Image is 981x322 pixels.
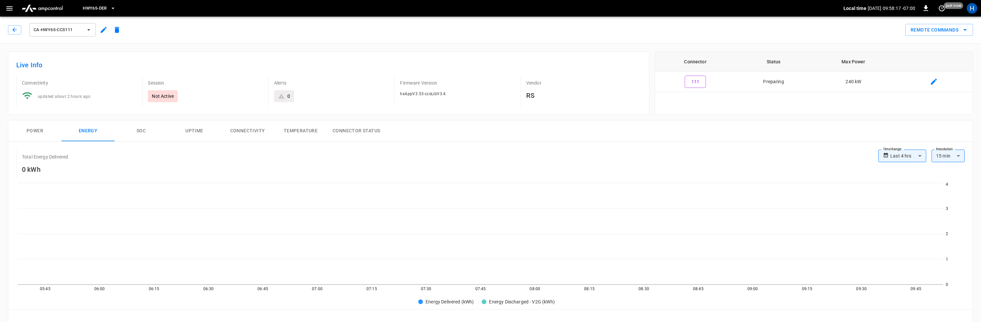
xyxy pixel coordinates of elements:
tspan: 09:45 [911,287,921,291]
button: Energy [61,120,115,142]
tspan: 05:45 [40,287,50,291]
p: Total Energy Delivered [22,154,68,160]
tspan: 08:30 [638,287,649,291]
tspan: 09:30 [856,287,867,291]
h6: Live Info [16,60,641,70]
button: ca-hwy65-ccs111 [29,23,96,36]
th: Max Power [812,52,895,72]
button: SOC [115,120,168,142]
tspan: 06:00 [94,287,105,291]
tspan: 06:15 [149,287,159,291]
div: remote commands options [905,24,973,36]
span: hxAppV3.53-ccsLibV3.4 [400,92,445,96]
button: HWY65-DER [80,2,118,15]
tspan: 08:00 [530,287,540,291]
button: Temperature [274,120,327,142]
button: Connector Status [327,120,385,142]
p: Alerts [274,80,389,86]
th: Connector [655,52,736,72]
button: Power [8,120,61,142]
td: Preparing [736,72,812,92]
tspan: 08:45 [693,287,704,291]
button: Uptime [168,120,221,142]
tspan: 3 [946,206,948,211]
div: Last 4 hrs [890,150,926,162]
span: ca-hwy65-ccs111 [34,26,83,34]
td: 240 kW [812,72,895,92]
label: Time Range [883,147,902,152]
th: Status [736,52,812,72]
tspan: 06:45 [257,287,268,291]
tspan: 09:15 [802,287,813,291]
div: 15 min [932,150,965,162]
tspan: 1 [946,257,948,262]
p: Vendor [526,80,641,86]
img: ampcontrol.io logo [19,2,65,15]
span: Energy Delivered (kWh) [426,298,474,305]
table: connector table [655,52,973,92]
p: [DATE] 09:58:17 -07:00 [868,5,915,12]
h6: 0 kWh [22,164,68,175]
tspan: 08:15 [584,287,595,291]
span: updated about 2 hours ago [38,94,90,99]
tspan: 09:00 [747,287,758,291]
h6: RS [526,90,641,101]
div: 0 [287,93,290,99]
p: Session [148,80,263,86]
span: Energy Discharged - V2G (kWh) [489,298,554,305]
p: Connectivity [22,80,137,86]
tspan: 07:00 [312,287,323,291]
button: Remote Commands [905,24,973,36]
p: Not Active [152,93,174,99]
button: Connectivity [221,120,274,142]
tspan: 0 [946,282,948,287]
div: profile-icon [967,3,977,14]
p: Local time [843,5,866,12]
tspan: 07:45 [475,287,486,291]
tspan: 2 [946,231,948,236]
span: HWY65-DER [83,5,107,12]
button: 111 [685,76,706,88]
tspan: 07:30 [421,287,432,291]
span: just now [944,2,963,9]
tspan: 06:30 [203,287,214,291]
tspan: 07:15 [366,287,377,291]
p: Firmware Version [400,80,515,86]
button: set refresh interval [936,3,947,14]
label: Resolution [936,147,953,152]
tspan: 4 [946,182,948,187]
